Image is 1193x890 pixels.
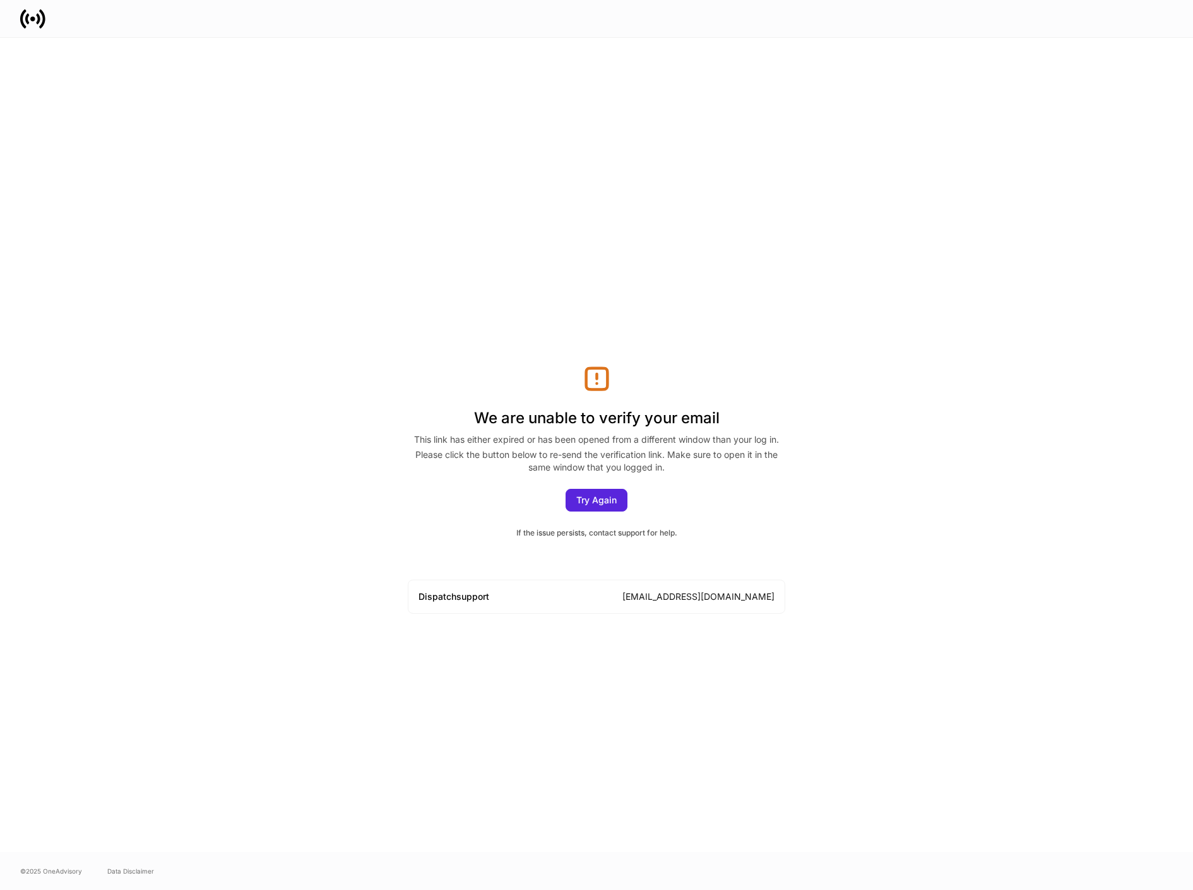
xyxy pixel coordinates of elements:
[107,866,154,876] a: Data Disclaimer
[408,448,785,474] div: Please click the button below to re-send the verification link. Make sure to open it in the same ...
[418,590,489,603] div: Dispatch support
[566,489,627,512] button: Try Again
[408,393,785,433] h1: We are unable to verify your email
[20,866,82,876] span: © 2025 OneAdvisory
[576,496,617,505] div: Try Again
[622,591,775,602] a: [EMAIL_ADDRESS][DOMAIN_NAME]
[408,527,785,539] div: If the issue persists, contact support for help.
[408,433,785,448] div: This link has either expired or has been opened from a different window than your log in.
